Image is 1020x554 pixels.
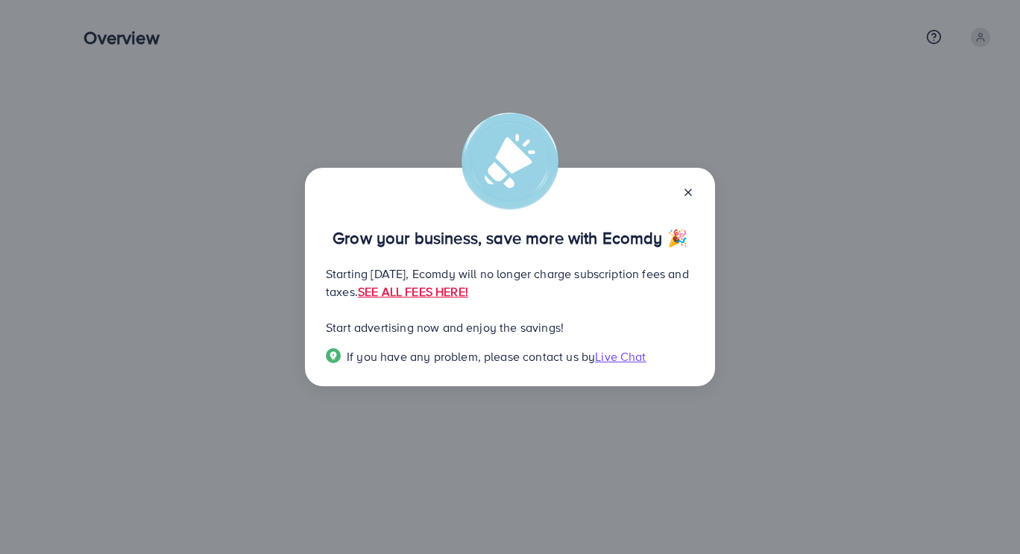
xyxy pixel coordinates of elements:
[326,265,694,300] p: Starting [DATE], Ecomdy will no longer charge subscription fees and taxes.
[358,283,468,300] a: SEE ALL FEES HERE!
[462,113,558,210] img: alert
[347,348,595,365] span: If you have any problem, please contact us by
[326,318,694,336] p: Start advertising now and enjoy the savings!
[326,348,341,363] img: Popup guide
[326,229,694,247] p: Grow your business, save more with Ecomdy 🎉
[595,348,646,365] span: Live Chat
